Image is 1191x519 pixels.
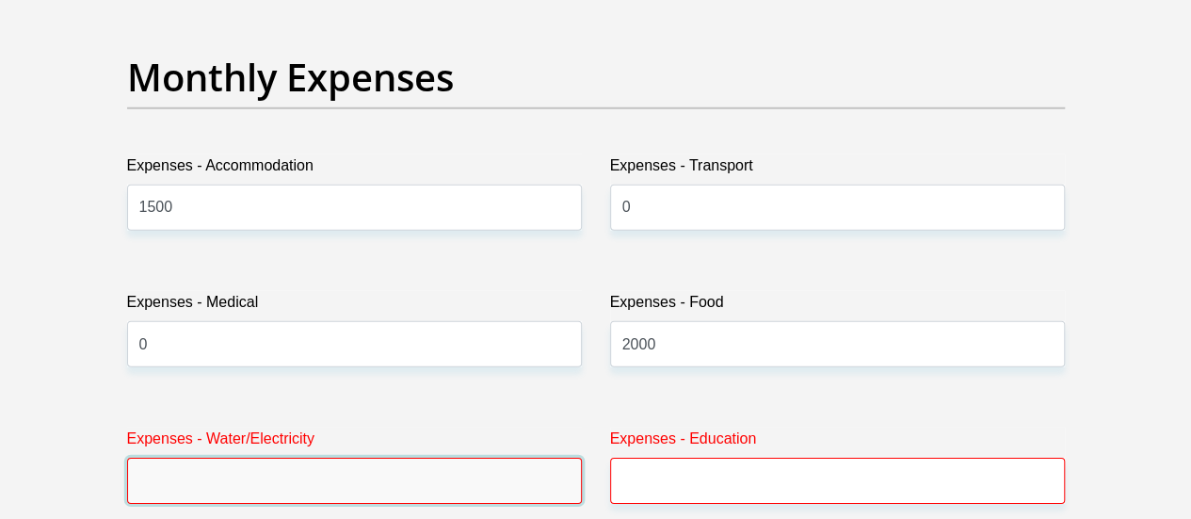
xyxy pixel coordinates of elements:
[127,321,582,367] input: Expenses - Medical
[610,428,1065,458] label: Expenses - Education
[610,321,1065,367] input: Expenses - Food
[127,428,582,458] label: Expenses - Water/Electricity
[610,291,1065,321] label: Expenses - Food
[610,185,1065,231] input: Expenses - Transport
[610,154,1065,185] label: Expenses - Transport
[127,154,582,185] label: Expenses - Accommodation
[127,55,1065,100] h2: Monthly Expenses
[127,185,582,231] input: Expenses - Accommodation
[127,458,582,504] input: Expenses - Water/Electricity
[610,458,1065,504] input: Expenses - Education
[127,291,582,321] label: Expenses - Medical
